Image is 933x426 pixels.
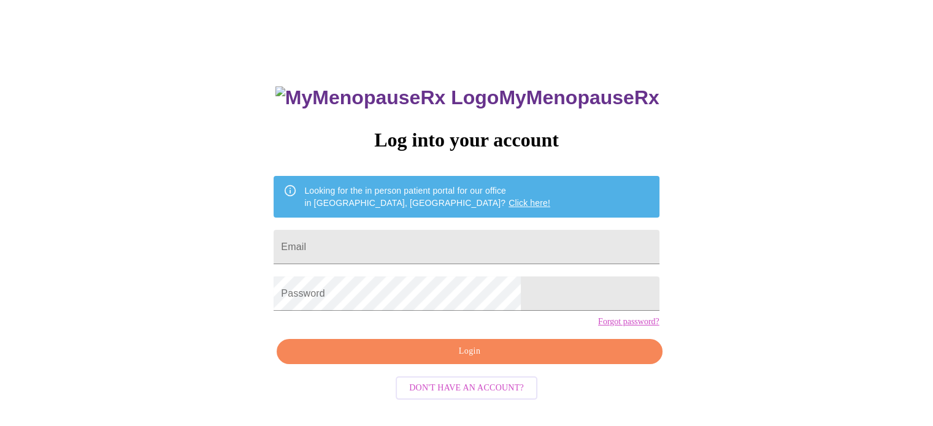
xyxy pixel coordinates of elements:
a: Forgot password? [598,317,659,327]
span: Don't have an account? [409,381,524,396]
span: Login [291,344,648,359]
button: Login [277,339,662,364]
img: MyMenopauseRx Logo [275,86,499,109]
h3: Log into your account [274,129,659,151]
button: Don't have an account? [396,376,537,400]
a: Click here! [509,198,550,208]
div: Looking for the in person patient portal for our office in [GEOGRAPHIC_DATA], [GEOGRAPHIC_DATA]? [304,180,550,214]
h3: MyMenopauseRx [275,86,659,109]
a: Don't have an account? [393,381,540,392]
